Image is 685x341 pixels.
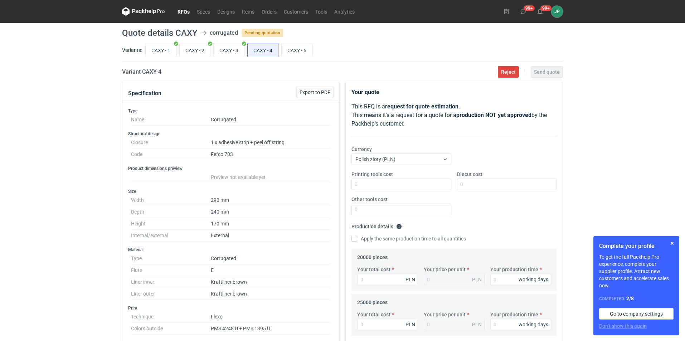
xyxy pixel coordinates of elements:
dt: Code [131,148,211,160]
dt: Technique [131,311,211,323]
label: Other tools cost [351,196,388,203]
span: Reject [501,69,516,74]
div: working days [519,276,548,283]
label: CAXY - 3 [213,43,244,57]
label: Currency [351,146,372,153]
dt: Flute [131,264,211,276]
a: Designs [214,7,238,16]
label: CAXY - 4 [247,43,278,57]
strong: 2 / 8 [626,296,634,301]
button: Skip for now [668,239,676,248]
button: 99+ [534,6,546,17]
a: Analytics [331,7,358,16]
dt: Liner inner [131,276,211,288]
h1: Complete your profile [599,242,674,250]
legend: 25000 pieces [357,297,388,305]
a: Items [238,7,258,16]
strong: Your quote [351,89,379,96]
button: Reject [498,66,519,78]
p: To get the full Packhelp Pro experience, complete your supplier profile. Attract new customers an... [599,253,674,289]
a: Orders [258,7,280,16]
label: Your production time [490,266,538,273]
button: Export to PDF [296,87,334,98]
div: PLN [472,276,482,283]
span: Send quote [534,69,560,74]
span: Export to PDF [300,90,330,95]
h2: Variant CAXY - 4 [122,68,161,76]
span: Preview not available yet. [211,174,267,180]
h3: Print [128,305,334,311]
div: PLN [472,321,482,328]
div: Justyna Powała [551,6,563,18]
button: JP [551,6,563,18]
dd: E [211,264,331,276]
input: 0 [457,179,557,190]
dt: Type [131,253,211,264]
h3: Product dimensions preview [128,166,334,171]
span: Pending quotation [242,29,283,37]
h3: Structural design [128,131,334,137]
dd: Fefco 703 [211,148,331,160]
dd: Flexo [211,311,331,323]
label: Your total cost [357,311,390,318]
div: working days [519,321,548,328]
label: CAXY - 2 [179,43,210,57]
div: PLN [405,276,415,283]
a: Go to company settings [599,308,674,320]
dt: Width [131,194,211,206]
dd: Kraftliner brown [211,276,331,288]
a: Specs [193,7,214,16]
svg: Packhelp Pro [122,7,165,16]
legend: Production details [351,221,402,229]
input: 0 [357,274,418,285]
input: 0 [351,204,451,215]
label: CAXY - 1 [145,43,176,57]
div: Completed: [599,295,674,302]
strong: request for quote estimation [385,103,458,110]
label: Your production time [490,311,538,318]
input: 0 [351,179,451,190]
h3: Size [128,189,334,194]
strong: production NOT yet approved [456,112,531,118]
dt: Height [131,218,211,230]
label: Variants: [122,47,142,54]
dt: Internal/external [131,230,211,242]
p: This RFQ is a . This means it's a request for a quote for a by the Packhelp's customer. [351,102,557,128]
dd: Corrugated [211,253,331,264]
div: PLN [405,321,415,328]
dd: 290 mm [211,194,331,206]
h1: Quote details CAXY [122,29,198,37]
dd: External [211,230,331,242]
a: Tools [312,7,331,16]
legend: 20000 pieces [357,252,388,260]
label: Your total cost [357,266,390,273]
label: Diecut cost [457,171,482,178]
label: Your price per unit [424,311,466,318]
dd: 170 mm [211,218,331,230]
label: CAXY - 5 [281,43,312,57]
dd: 1 x adhesive strip + peel off string [211,137,331,148]
button: Send quote [531,66,563,78]
dt: Colors outside [131,323,211,335]
button: Don’t show this again [599,322,647,330]
a: Customers [280,7,312,16]
div: corrugated [210,29,238,37]
dd: 240 mm [211,206,331,218]
dt: Closure [131,137,211,148]
input: 0 [357,319,418,330]
h3: Type [128,108,334,114]
input: 0 [490,319,551,330]
dd: Corrugated [211,114,331,126]
label: Your price per unit [424,266,466,273]
label: Apply the same production time to all quantities [351,235,466,242]
input: 0 [490,274,551,285]
dd: PMS 4248 U + PMS 1395 U [211,323,331,335]
dd: Kraftliner brown [211,288,331,300]
button: 99+ [518,6,529,17]
a: RFQs [174,7,193,16]
label: Printing tools cost [351,171,393,178]
button: Specification [128,85,161,102]
h3: Material [128,247,334,253]
dt: Depth [131,206,211,218]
